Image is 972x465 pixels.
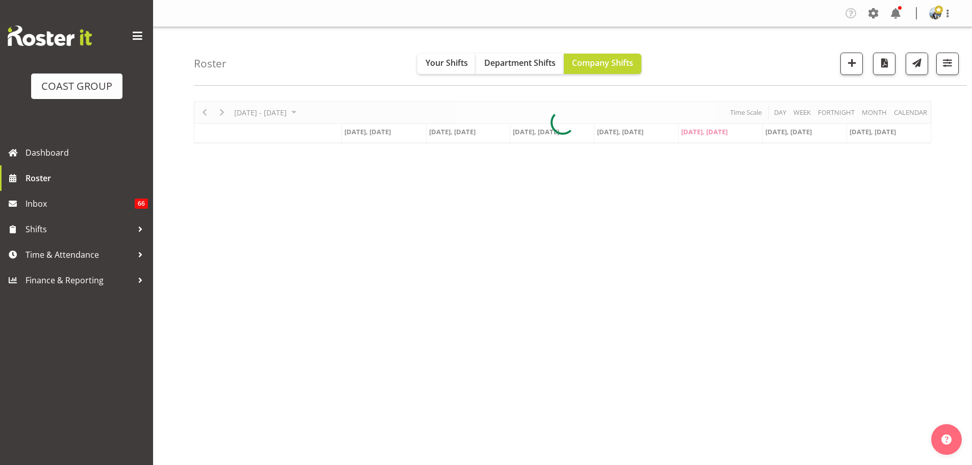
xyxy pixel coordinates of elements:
[873,53,895,75] button: Download a PDF of the roster according to the set date range.
[572,57,633,68] span: Company Shifts
[41,79,112,94] div: COAST GROUP
[936,53,959,75] button: Filter Shifts
[929,7,941,19] img: brittany-taylorf7b938a58e78977fad4baecaf99ae47c.png
[426,57,468,68] span: Your Shifts
[26,145,148,160] span: Dashboard
[906,53,928,75] button: Send a list of all shifts for the selected filtered period to all rostered employees.
[26,222,133,237] span: Shifts
[484,57,556,68] span: Department Shifts
[840,53,863,75] button: Add a new shift
[8,26,92,46] img: Rosterit website logo
[941,434,952,445] img: help-xxl-2.png
[26,247,133,262] span: Time & Attendance
[26,196,135,211] span: Inbox
[26,273,133,288] span: Finance & Reporting
[476,54,564,74] button: Department Shifts
[564,54,641,74] button: Company Shifts
[417,54,476,74] button: Your Shifts
[26,170,148,186] span: Roster
[135,199,148,209] span: 66
[194,58,227,69] h4: Roster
